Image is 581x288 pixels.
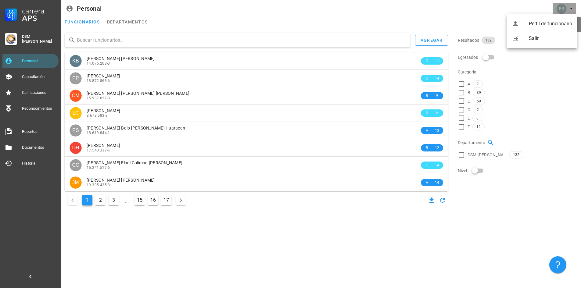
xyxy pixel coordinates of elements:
div: APS [22,15,56,22]
a: Capacitación [2,69,59,84]
span: 15.987.027-8 [87,96,110,100]
button: Ir a la página 2 [95,195,106,205]
div: Salir [529,32,572,44]
a: departamentos [103,15,151,29]
button: Página actual, página 1 [82,195,92,205]
div: Departamento [458,135,577,150]
span: 13 [435,127,439,133]
span: 14 [435,180,439,186]
span: B [425,145,429,151]
span: 14 [435,162,439,168]
span: DSM [PERSON_NAME] [468,152,507,158]
span: PP [72,72,79,84]
span: [PERSON_NAME] Eladi Coliman [PERSON_NAME] [87,160,182,165]
div: avatar [557,4,566,13]
span: C [425,58,429,64]
span: 6 [476,115,479,122]
span: A [425,180,429,186]
a: Reconocimientos [2,101,59,116]
button: Página siguiente [176,195,186,205]
div: Historial [22,161,56,166]
nav: Navegación de paginación [65,194,189,207]
div: avatar [70,55,82,67]
span: [PERSON_NAME] [PERSON_NAME] [87,56,155,61]
div: Resultados [458,33,577,48]
span: 8.678.583-8 [87,113,108,118]
div: agregar [420,38,443,43]
span: [PERSON_NAME] [87,73,120,78]
div: Reconocimientos [22,106,56,111]
span: A [425,127,429,133]
span: F [468,124,470,130]
span: 2 [435,110,439,116]
a: Personal [2,54,59,68]
div: DSM [PERSON_NAME] [22,34,56,44]
input: Buscar funcionarios… [77,35,405,45]
span: [PERSON_NAME] [87,143,120,148]
span: 18.872.568-6 [87,79,110,83]
div: Carrera [22,7,56,15]
span: 18.619.844-1 [87,131,110,135]
span: KB [72,55,79,67]
span: ... [122,195,132,205]
div: Egresados [458,50,577,65]
div: Capacitación [22,74,56,79]
span: LC [73,107,79,119]
div: Categoria [458,65,577,79]
span: 132 [513,151,519,158]
div: Nivel [458,163,577,178]
span: 39 [477,89,481,96]
span: 132 [485,37,492,44]
span: 15.241.517-6 [87,165,110,170]
span: E [468,115,470,121]
span: PS [72,124,79,137]
span: 14 [435,75,439,81]
span: CC [72,159,79,171]
div: Personal [22,59,56,63]
span: C [468,98,470,104]
span: [PERSON_NAME] [87,108,120,113]
div: Documentos [22,145,56,150]
a: Historial [2,156,59,171]
span: F [425,162,429,168]
span: A [468,81,470,87]
div: avatar [70,90,82,102]
a: Reportes [2,124,59,139]
span: 9 [435,93,439,99]
span: 2 [477,106,479,113]
button: Ir a la página 17 [161,195,171,205]
span: 19.305.435-8 [87,183,110,187]
div: avatar [70,159,82,171]
span: B [425,93,429,99]
span: 12 [435,145,439,151]
div: avatar [70,72,82,84]
span: 14.076.208-3 [87,61,110,66]
span: JM [72,176,79,189]
span: D [468,107,470,113]
span: 17.540.337-K [87,148,110,152]
div: Perfil de funcionario [529,18,572,30]
a: funcionarios [61,15,103,29]
div: Personal [77,5,102,12]
div: avatar [70,142,82,154]
span: [PERSON_NAME] Balb [PERSON_NAME] Huaracan [87,126,185,130]
span: 7 [477,81,479,87]
span: [PERSON_NAME] [PERSON_NAME] [PERSON_NAME] [87,91,189,96]
div: Calificaciones [22,90,56,95]
a: Documentos [2,140,59,155]
button: Ir a la página 16 [148,195,158,205]
div: avatar [70,176,82,189]
button: Ir a la página 15 [134,195,145,205]
div: avatar [70,124,82,137]
div: avatar [70,107,82,119]
span: D [425,110,429,116]
span: CM [72,90,80,102]
span: DH [72,142,79,154]
a: Calificaciones [2,85,59,100]
button: Ir a la página 3 [109,195,119,205]
span: C [425,75,429,81]
span: 59 [477,98,481,105]
button: agregar [415,35,448,46]
span: B [468,90,470,96]
span: [PERSON_NAME] [PERSON_NAME] [87,178,155,183]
